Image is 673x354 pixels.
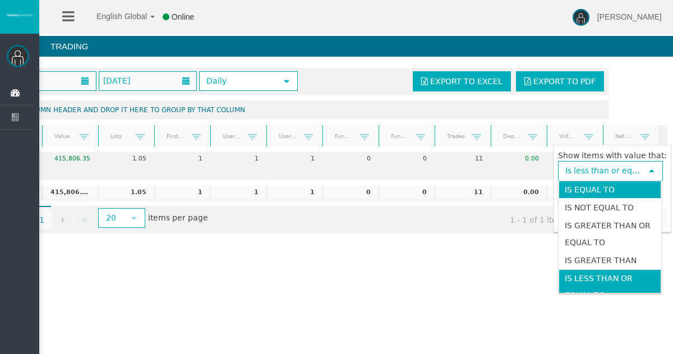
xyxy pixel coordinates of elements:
li: Is equal to [559,181,661,199]
a: Export to PDF [516,71,604,91]
a: Go to the last page [75,209,95,229]
a: Trades [440,128,472,144]
span: [PERSON_NAME] [597,12,662,21]
td: 0.00 [491,186,547,200]
td: 0 [379,186,435,200]
li: Is greater than or equal to [559,217,661,251]
span: select [130,214,139,223]
td: 0 [322,186,379,200]
span: Is less than or equal to [559,162,642,180]
td: 0 [322,152,379,166]
span: English Global [82,12,147,21]
td: 0.00 [491,152,547,166]
span: Export to Excel [430,77,503,86]
td: 0.00 [547,186,603,200]
span: 1 [32,206,51,229]
a: First trade [159,128,192,144]
a: Withdrawals USD [552,128,584,144]
td: 1 [210,152,266,166]
a: Lots [103,128,136,144]
td: 1 [154,152,210,166]
a: Net Deposits [608,128,640,144]
td: 1 [154,186,210,200]
span: items per page [95,209,208,228]
span: 1 - 1 of 1 items [500,209,579,230]
span: select [282,77,291,86]
a: Value [47,128,80,144]
span: [DATE] [100,73,133,89]
a: Users traded (email) [271,128,304,144]
td: 415,806.35 [42,152,98,166]
h4: Trading [39,36,673,57]
td: 415,806.35 [42,186,98,200]
td: 0 [379,152,435,166]
span: select [647,167,656,176]
a: Export to Excel [413,71,511,91]
td: 1.05 [98,152,154,166]
li: Is greater than [559,251,661,269]
li: Is not equal to [559,199,661,217]
span: Go to the last page [80,215,89,224]
a: Go to the next page [53,209,73,229]
span: Go to the next page [58,215,67,224]
span: Export to PDF [533,77,596,86]
td: 1 [266,152,322,166]
td: 11 [435,152,491,166]
td: 1.05 [98,186,154,200]
div: Show items with value that: [558,151,667,160]
li: Is less than or equal to [559,269,661,304]
td: 1 [210,186,266,200]
a: Funded accouns [328,128,360,144]
a: Deposits [496,128,528,144]
span: 20 [99,209,123,227]
a: Funded accouns(email) [384,128,416,144]
img: user-image [573,9,589,26]
a: Users traded [215,128,248,144]
img: logo.svg [6,13,34,17]
span: Online [172,12,194,21]
td: 0.00 [547,152,603,166]
td: 1 [266,186,322,200]
td: 11 [435,186,491,200]
span: Daily [200,72,276,90]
